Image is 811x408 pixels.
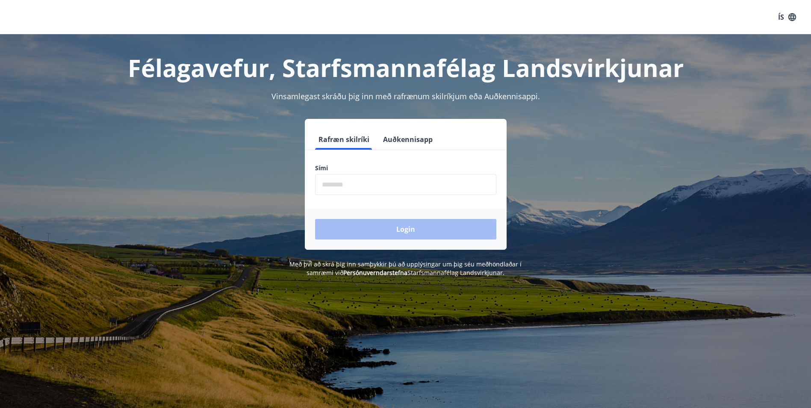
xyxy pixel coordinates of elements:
a: Persónuverndarstefna [343,269,407,277]
label: Sími [315,164,496,172]
span: Með því að skrá þig inn samþykkir þú að upplýsingar um þig séu meðhöndlaðar í samræmi við Starfsm... [289,260,522,277]
button: ÍS [773,9,801,25]
button: Auðkennisapp [380,129,436,150]
h1: Félagavefur, Starfsmannafélag Landsvirkjunar [108,51,703,84]
button: Rafræn skilríki [315,129,373,150]
span: Vinsamlegast skráðu þig inn með rafrænum skilríkjum eða Auðkennisappi. [271,91,540,101]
